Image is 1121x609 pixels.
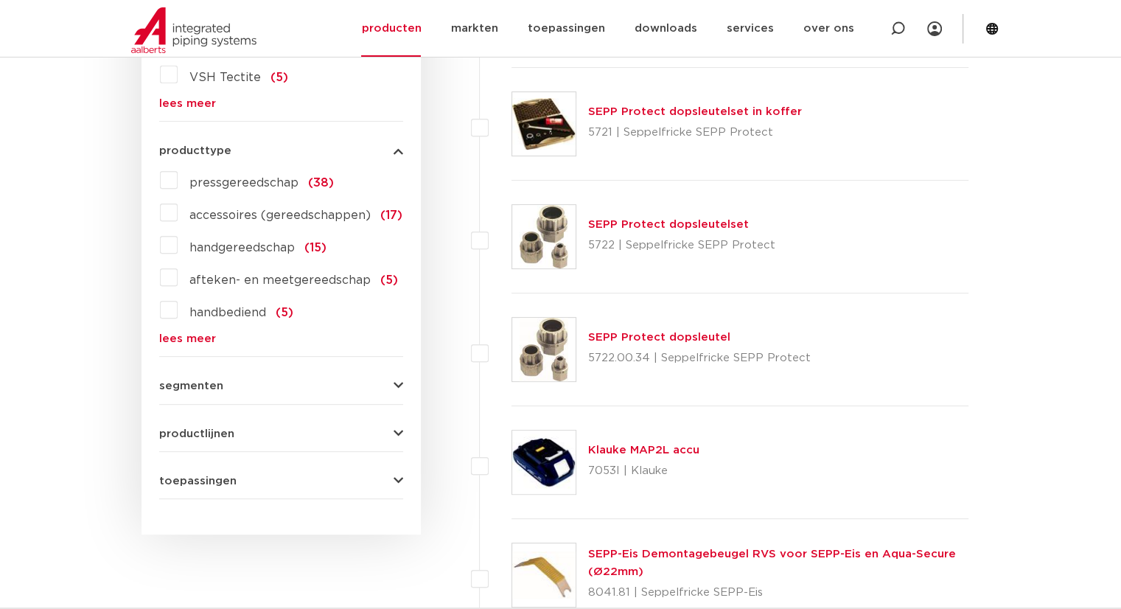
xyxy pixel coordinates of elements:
p: 5722 | Seppelfricke SEPP Protect [588,234,775,257]
button: productlijnen [159,428,403,439]
span: productlijnen [159,428,234,439]
img: Thumbnail for SEPP Protect dopsleutelset in koffer [512,92,576,156]
span: (17) [380,209,402,221]
span: (5) [276,307,293,319]
a: lees meer [159,98,403,109]
img: Thumbnail for SEPP Protect dopsleutelset [512,205,576,268]
span: (5) [270,72,288,83]
a: SEPP Protect dopsleutel [588,332,730,343]
span: VSH Tectite [189,72,261,83]
button: segmenten [159,380,403,391]
button: producttype [159,145,403,156]
span: pressgereedschap [189,177,298,189]
button: toepassingen [159,476,403,487]
p: 5722.00.34 | Seppelfricke SEPP Protect [588,347,811,370]
span: (15) [304,242,326,254]
span: segmenten [159,380,223,391]
span: handgereedschap [189,242,295,254]
img: Thumbnail for SEPP Protect dopsleutel [512,318,576,381]
span: (38) [308,177,334,189]
img: Thumbnail for SEPP-Eis Demontagebeugel RVS voor SEPP-Eis en Aqua-Secure (Ø22mm) [512,543,576,607]
span: (5) [380,274,398,286]
p: 7053I | Klauke [588,459,699,483]
a: SEPP Protect dopsleutelset [588,219,749,230]
span: producttype [159,145,231,156]
a: lees meer [159,333,403,344]
span: toepassingen [159,476,237,487]
a: Klauke MAP2L accu [588,445,699,456]
a: SEPP-Eis Demontagebeugel RVS voor SEPP-Eis en Aqua-Secure (Ø22mm) [588,549,956,577]
p: 5721 | Seppelfricke SEPP Protect [588,121,802,145]
a: SEPP Protect dopsleutelset in koffer [588,106,802,117]
span: handbediend [189,307,266,319]
span: afteken- en meetgereedschap [189,274,371,286]
span: accessoires (gereedschappen) [189,209,371,221]
img: Thumbnail for Klauke MAP2L accu [512,431,576,494]
p: 8041.81 | Seppelfricke SEPP-Eis [588,581,969,605]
